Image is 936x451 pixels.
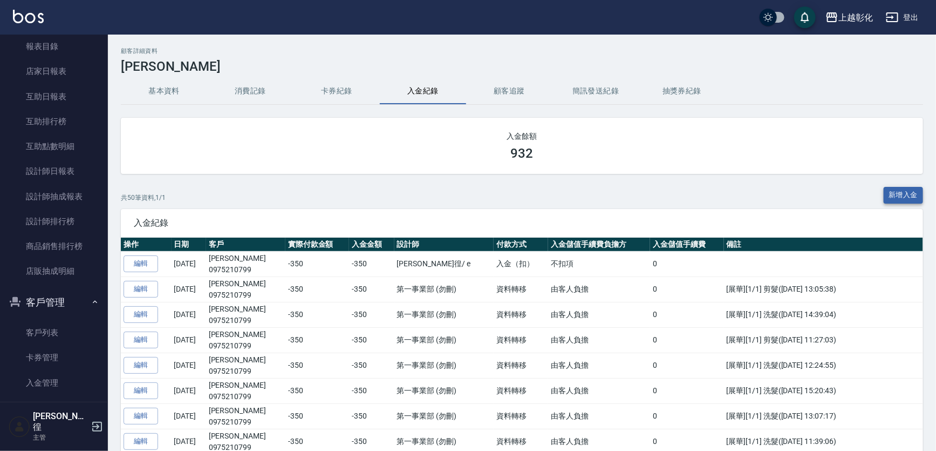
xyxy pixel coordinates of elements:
img: Person [9,416,30,437]
th: 日期 [172,238,206,252]
a: 卡券管理 [4,345,104,370]
a: 商品銷售排行榜 [4,234,104,259]
td: -350 [285,277,350,302]
td: [展華][1/1] 洗髮([DATE] 14:39:04) [724,302,923,327]
td: 資料轉移 [494,302,548,327]
th: 備註 [724,238,923,252]
a: 編輯 [124,281,158,298]
a: 互助點數明細 [4,134,104,159]
td: 第一事業部 (勿刪) [394,378,494,403]
td: [DATE] [172,378,206,403]
td: 資料轉移 [494,327,548,353]
img: Logo [13,10,44,23]
h2: 顧客詳細資料 [121,48,923,55]
a: 設計師日報表 [4,159,104,184]
span: 入金紀錄 [134,218,910,228]
td: [展華][1/1] 洗髮([DATE] 13:07:17) [724,403,923,429]
td: 資料轉移 [494,403,548,429]
td: [DATE] [172,403,206,429]
td: 由客人負擔 [548,353,650,378]
a: 店販抽成明細 [4,259,104,284]
td: 由客人負擔 [548,403,650,429]
p: 0975210799 [209,391,283,402]
td: [DATE] [172,327,206,353]
td: 第一事業部 (勿刪) [394,302,494,327]
a: 編輯 [124,382,158,399]
button: 卡券紀錄 [293,78,380,104]
td: 入金（扣） [494,251,548,277]
td: [PERSON_NAME]徨 / e [394,251,494,277]
th: 入金金額 [349,238,394,252]
th: 實際付款金額 [285,238,350,252]
td: -350 [285,378,350,403]
td: 0 [650,251,723,277]
td: [PERSON_NAME] [206,327,285,353]
td: 由客人負擔 [548,378,650,403]
td: [DATE] [172,277,206,302]
td: [PERSON_NAME] [206,251,285,277]
td: [展華][1/1] 剪髮([DATE] 11:27:03) [724,327,923,353]
td: -350 [349,378,394,403]
td: 由客人負擔 [548,327,650,353]
td: 第一事業部 (勿刪) [394,353,494,378]
td: 資料轉移 [494,353,548,378]
td: 0 [650,403,723,429]
p: 共 50 筆資料, 1 / 1 [121,193,166,203]
td: -350 [349,327,394,353]
td: [PERSON_NAME] [206,277,285,302]
td: -350 [285,353,350,378]
p: 0975210799 [209,340,283,352]
td: -350 [285,251,350,277]
a: 編輯 [124,408,158,425]
td: -350 [349,251,394,277]
td: 不扣項 [548,251,650,277]
td: [DATE] [172,251,206,277]
td: 0 [650,378,723,403]
a: 設計師排行榜 [4,209,104,234]
p: 主管 [33,433,88,442]
td: -350 [285,302,350,327]
td: [PERSON_NAME] [206,302,285,327]
button: 新增入金 [884,187,924,204]
p: 0975210799 [209,416,283,428]
td: [展華][1/1] 洗髮([DATE] 15:20:43) [724,378,923,403]
a: 設計師抽成報表 [4,184,104,209]
button: 簡訊發送紀錄 [552,78,639,104]
h2: 入金餘額 [134,131,910,142]
td: 第一事業部 (勿刪) [394,277,494,302]
a: 編輯 [124,433,158,450]
button: 登出 [882,8,923,28]
th: 付款方式 [494,238,548,252]
button: 上越彰化 [821,6,877,29]
a: 店家日報表 [4,59,104,84]
button: 入金紀錄 [380,78,466,104]
h3: [PERSON_NAME] [121,59,923,74]
td: [DATE] [172,302,206,327]
p: 0975210799 [209,264,283,275]
a: 入金管理 [4,371,104,395]
td: -350 [285,403,350,429]
td: 0 [650,327,723,353]
button: 消費記錄 [207,78,293,104]
td: 資料轉移 [494,378,548,403]
th: 入金儲值手續費 [650,238,723,252]
a: 編輯 [124,255,158,272]
td: -350 [285,327,350,353]
th: 入金儲值手續費負擔方 [548,238,650,252]
button: 客戶管理 [4,288,104,317]
td: 第一事業部 (勿刪) [394,327,494,353]
td: 0 [650,302,723,327]
p: 0975210799 [209,290,283,301]
th: 操作 [121,238,172,252]
th: 設計師 [394,238,494,252]
td: [PERSON_NAME] [206,378,285,403]
button: 抽獎券紀錄 [639,78,725,104]
td: 由客人負擔 [548,302,650,327]
h3: 932 [511,146,534,161]
th: 客戶 [206,238,285,252]
button: save [794,6,816,28]
td: 資料轉移 [494,277,548,302]
button: 員工及薪資 [4,400,104,428]
td: [PERSON_NAME] [206,353,285,378]
td: -350 [349,353,394,378]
